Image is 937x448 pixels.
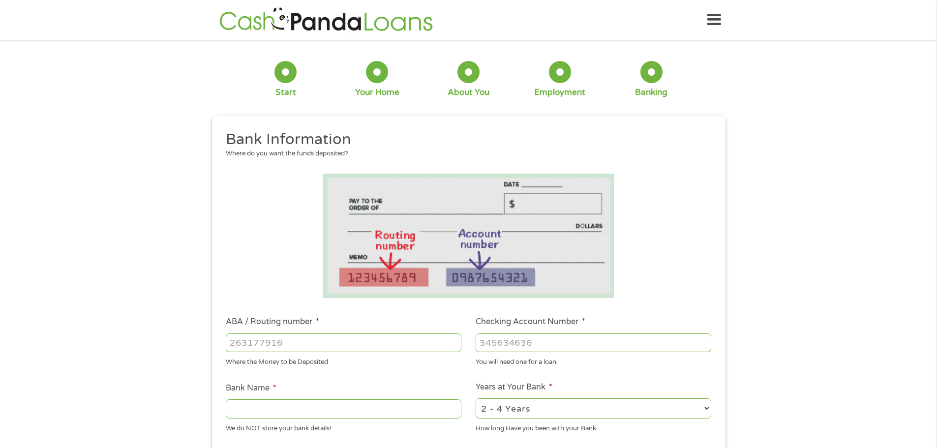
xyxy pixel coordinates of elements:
div: Your Home [355,87,399,98]
img: GetLoanNow Logo [216,6,436,34]
label: Years at Your Bank [476,382,552,392]
div: Employment [534,87,585,98]
div: About You [448,87,489,98]
img: Routing number location [323,174,614,298]
div: Where the Money to be Deposited [226,354,461,367]
div: How long Have you been with your Bank [476,420,711,433]
label: Bank Name [226,383,276,393]
input: 345634636 [476,333,711,352]
div: You will need one for a loan. [476,354,711,367]
div: Start [275,87,296,98]
div: Banking [635,87,667,98]
div: Where do you want the funds deposited? [226,149,704,159]
div: We do NOT store your bank details! [226,420,461,433]
input: 263177916 [226,333,461,352]
h2: Bank Information [226,130,704,149]
label: Checking Account Number [476,317,585,327]
label: ABA / Routing number [226,317,319,327]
